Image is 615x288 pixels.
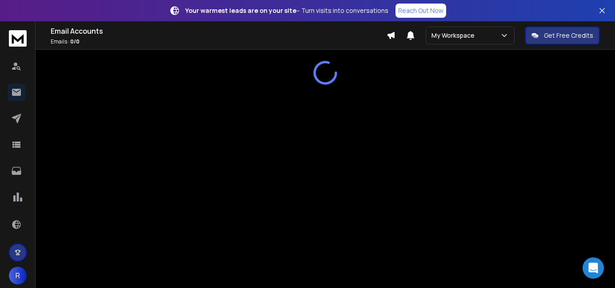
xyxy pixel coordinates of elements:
[525,27,599,44] button: Get Free Credits
[395,4,446,18] a: Reach Out Now
[51,26,387,36] h1: Email Accounts
[9,267,27,284] button: R
[398,6,443,15] p: Reach Out Now
[9,30,27,47] img: logo
[583,257,604,279] div: Open Intercom Messenger
[51,38,387,45] p: Emails :
[431,31,478,40] p: My Workspace
[185,6,388,15] p: – Turn visits into conversations
[185,6,296,15] strong: Your warmest leads are on your site
[544,31,593,40] p: Get Free Credits
[70,38,80,45] span: 0 / 0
